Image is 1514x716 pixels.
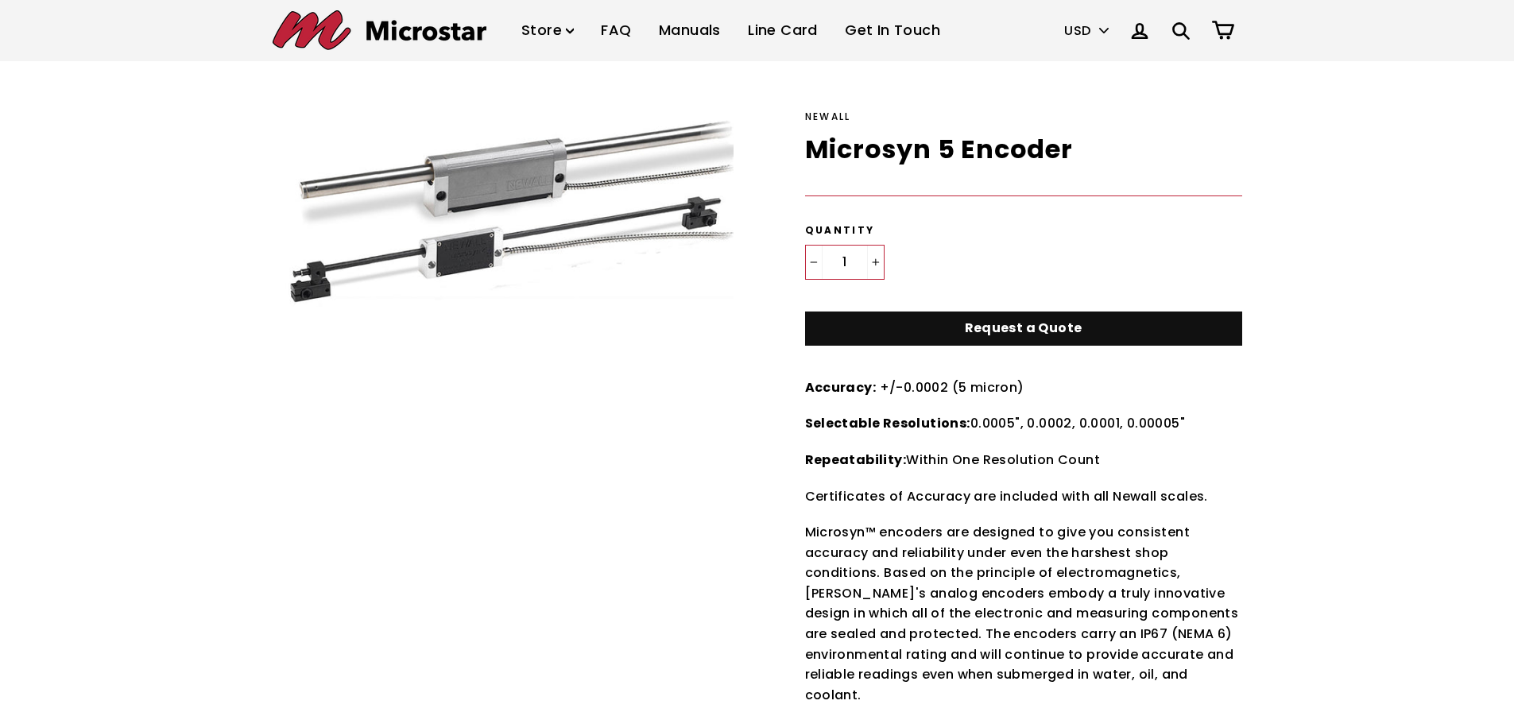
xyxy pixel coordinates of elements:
[805,563,1239,704] span: Based on the principle of electromagnetics, [PERSON_NAME]'s analog encoders embody a truly innova...
[805,451,907,469] strong: Repeatability:
[806,246,823,279] button: Reduce item quantity by one
[805,378,877,397] strong: Accuracy:
[736,7,830,54] a: Line Card
[805,109,1242,124] div: Newall
[833,7,952,54] a: Get In Touch
[509,7,952,54] ul: Primary
[805,523,1191,582] span: Microsyn™ encoders are designed to give you consistent accuracy and reliability under even the ha...
[805,487,1208,505] span: Certificates of Accuracy are included with all Newall scales.
[805,224,1242,238] label: Quantity
[805,451,1100,469] span: Within One Resolution Count
[880,378,1024,397] span: +/-0.0002 (5 micron)
[805,132,1242,168] h1: Microsyn 5 Encoder
[805,312,1242,346] a: Request a Quote
[805,414,970,432] strong: Selectable Resolutions:
[273,10,486,50] img: Microstar Electronics
[806,246,884,279] input: quantity
[867,246,884,279] button: Increase item quantity by one
[647,7,733,54] a: Manuals
[805,414,1185,432] span: 0.0005", 0.0002, 0.0001, 0.00005"
[509,7,586,54] a: Store
[589,7,643,54] a: FAQ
